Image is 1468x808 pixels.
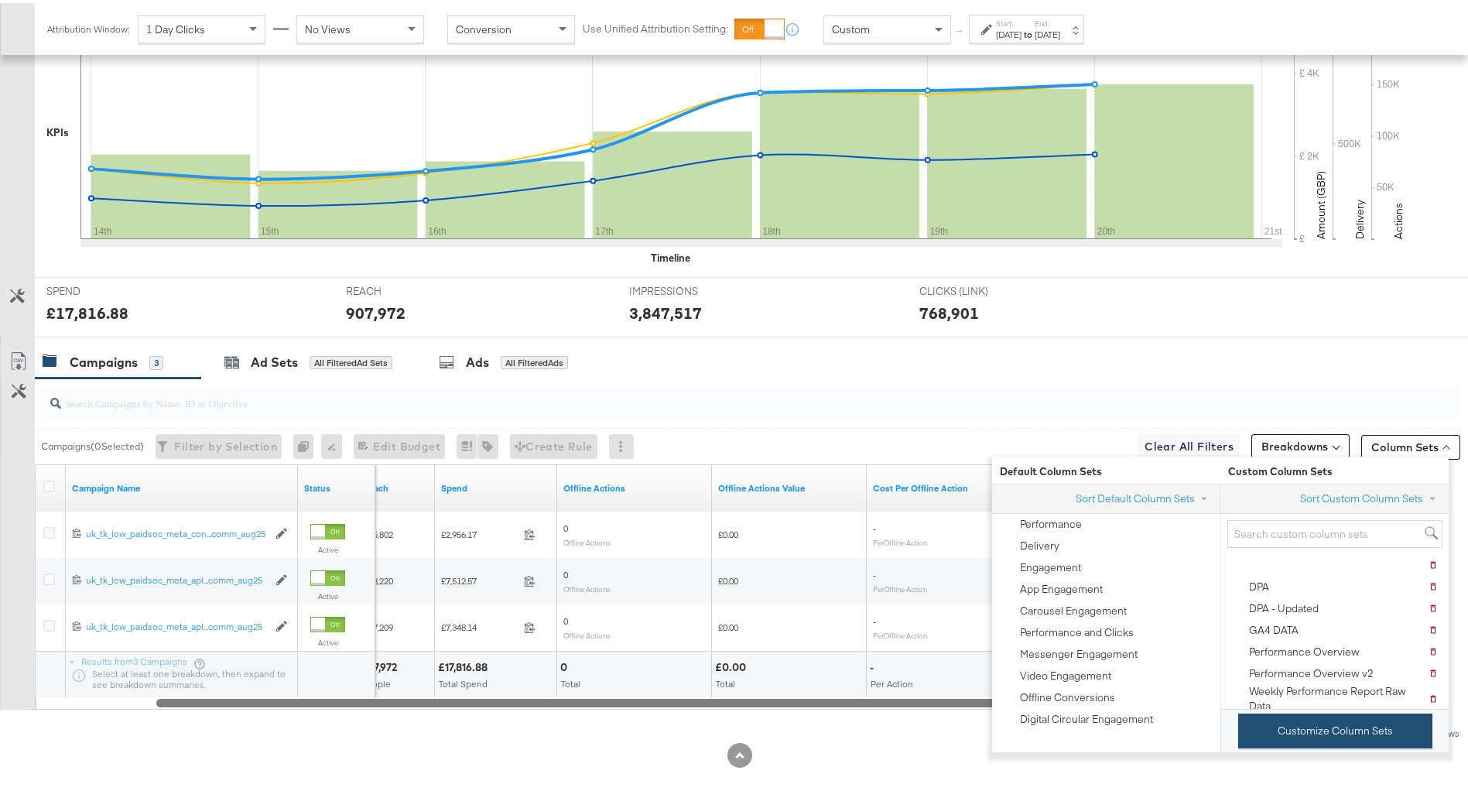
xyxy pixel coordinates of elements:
[1249,598,1319,613] div: DPA - Updated
[466,351,489,368] div: Ads
[715,657,751,672] div: £0.00
[563,628,611,637] sub: Offline Actions
[1220,461,1333,476] span: Custom Column Sets
[441,618,518,630] span: £7,348.14
[1020,536,1059,550] div: Delivery
[1020,709,1153,724] div: Digital Circular Engagement
[873,566,876,577] span: -
[72,479,292,491] a: Your campaign name.
[1020,601,1127,615] div: Carousel Engagement
[501,353,568,367] div: All Filtered Ads
[46,299,128,321] div: £17,816.88
[873,612,876,624] span: -
[1020,579,1103,594] div: App Engagement
[46,122,69,137] div: KPIs
[364,479,429,491] a: The number of people your ad was served to.
[1249,642,1360,656] div: Performance Overview
[46,281,163,296] span: SPEND
[1035,26,1060,38] div: [DATE]
[441,572,518,584] span: £7,512.57
[1020,644,1138,659] div: Messenger Engagement
[1020,666,1111,680] div: Video Engagement
[1299,488,1442,504] button: Sort Custom Column Sets
[346,299,405,321] div: 907,972
[718,618,738,630] span: £0.00
[293,431,321,456] div: 0
[718,526,738,537] span: £0.00
[1035,15,1060,26] label: End:
[146,19,205,33] span: 1 Day Clicks
[718,479,861,491] a: Offline Actions.
[1075,488,1214,504] button: Sort Default Column Sets
[871,675,913,686] span: Per Action
[441,479,551,491] a: The total amount spent to date.
[1314,168,1328,236] text: Amount (GBP)
[441,526,518,537] span: £2,956.17
[439,675,488,686] span: Total Spend
[149,353,163,367] div: 3
[1145,434,1234,454] span: Clear All Filters
[86,571,268,584] div: uk_tk_low_paidsoc_meta_apl...comm_aug25
[996,15,1021,26] label: Start:
[996,26,1021,38] div: [DATE]
[310,353,392,367] div: All Filtered Ad Sets
[651,248,690,262] div: Timeline
[1391,200,1405,236] text: Actions
[716,675,735,686] span: Total
[1020,687,1115,702] div: Offline Conversions
[305,19,351,33] span: No Views
[41,437,144,450] div: Campaigns ( 0 Selected)
[563,519,568,531] span: 0
[873,535,927,544] sub: Per Offline Action
[563,479,706,491] a: Offline Actions.
[364,618,393,630] span: 257,209
[304,479,369,491] a: Shows the current state of your Ad Campaign.
[873,628,927,637] sub: Per Offline Action
[1251,431,1350,456] button: Breakdowns
[86,525,268,538] a: uk_tk_low_paidsoc_meta_con...comm_aug25
[1020,557,1081,572] div: Engagement
[870,657,878,672] div: -
[46,21,130,32] div: Attribution Window:
[832,19,870,33] span: Custom
[953,26,967,32] span: ↑
[1361,432,1460,457] button: Column Sets
[438,657,492,672] div: £17,816.88
[364,526,393,537] span: 115,802
[563,535,611,544] sub: Offline Actions
[1249,577,1269,591] div: DPA
[1020,514,1082,529] div: Performance
[992,461,1220,476] span: Default Column Sets
[310,635,345,645] label: Active
[561,675,580,686] span: Total
[873,479,1015,491] a: Offline Actions.
[563,581,611,591] sub: Offline Actions
[1238,710,1432,745] button: Customize Column Sets
[456,19,512,33] span: Conversion
[251,351,298,368] div: Ad Sets
[364,572,393,584] span: 628,220
[346,281,462,296] span: REACH
[919,299,979,321] div: 768,901
[718,572,738,584] span: £0.00
[361,657,402,672] div: 907,972
[560,657,572,672] div: 0
[70,351,138,368] div: Campaigns
[1353,197,1367,236] text: Delivery
[1249,681,1429,710] div: Weekly Performance Report Raw Data
[629,299,702,321] div: 3,847,517
[86,618,268,631] a: uk_tk_low_paidsoc_meta_apl...comm_aug25
[1138,431,1240,456] button: Clear All Filters
[583,19,728,33] label: Use Unified Attribution Setting:
[1249,620,1299,635] div: GA4 DATA
[563,566,568,577] span: 0
[563,612,568,624] span: 0
[86,525,268,537] div: uk_tk_low_paidsoc_meta_con...comm_aug25
[873,581,927,591] sub: Per Offline Action
[86,571,268,584] a: uk_tk_low_paidsoc_meta_apl...comm_aug25
[1227,517,1442,546] input: Search custom column sets
[310,588,345,598] label: Active
[873,519,876,531] span: -
[1249,663,1374,678] div: Performance Overview v2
